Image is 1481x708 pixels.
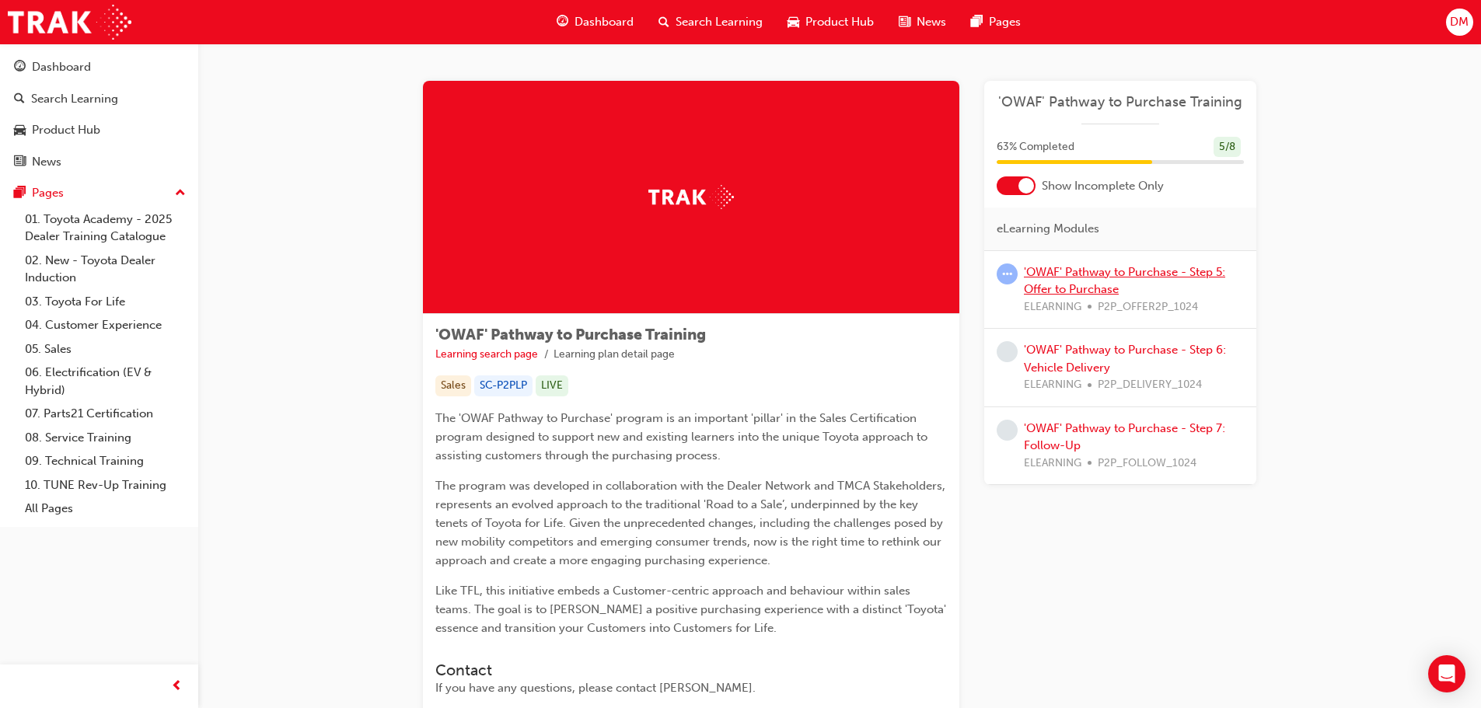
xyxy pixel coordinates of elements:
[1214,137,1241,158] div: 5 / 8
[32,153,61,171] div: News
[6,179,192,208] button: Pages
[997,138,1074,156] span: 63 % Completed
[14,124,26,138] span: car-icon
[646,6,775,38] a: search-iconSearch Learning
[997,263,1018,284] span: learningRecordVerb_ATTEMPT-icon
[19,402,192,426] a: 07. Parts21 Certification
[557,12,568,32] span: guage-icon
[554,346,675,364] li: Learning plan detail page
[775,6,886,38] a: car-iconProduct Hub
[886,6,959,38] a: news-iconNews
[435,347,538,361] a: Learning search page
[435,411,931,462] span: The 'OWAF Pathway to Purchase' program is an important 'pillar' in the Sales Certification progra...
[544,6,646,38] a: guage-iconDashboard
[1024,298,1081,316] span: ELEARNING
[899,12,910,32] span: news-icon
[6,53,192,82] a: Dashboard
[32,121,100,139] div: Product Hub
[997,93,1244,111] a: 'OWAF' Pathway to Purchase Training
[658,12,669,32] span: search-icon
[1042,177,1164,195] span: Show Incomplete Only
[971,12,983,32] span: pages-icon
[19,497,192,521] a: All Pages
[171,677,183,696] span: prev-icon
[31,90,118,108] div: Search Learning
[474,375,533,396] div: SC-P2PLP
[19,426,192,450] a: 08. Service Training
[1428,655,1465,692] div: Open Intercom Messenger
[1446,9,1473,36] button: DM
[435,479,948,567] span: The program was developed in collaboration with the Dealer Network and TMCA Stakeholders, represe...
[917,13,946,31] span: News
[1098,376,1202,394] span: P2P_DELIVERY_1024
[575,13,634,31] span: Dashboard
[6,148,192,176] a: News
[997,420,1018,441] span: learningRecordVerb_NONE-icon
[8,5,131,40] img: Trak
[6,116,192,145] a: Product Hub
[536,375,568,396] div: LIVE
[19,290,192,314] a: 03. Toyota For Life
[19,449,192,473] a: 09. Technical Training
[997,220,1099,238] span: eLearning Modules
[6,85,192,113] a: Search Learning
[19,361,192,402] a: 06. Electrification (EV & Hybrid)
[1450,13,1469,31] span: DM
[805,13,874,31] span: Product Hub
[19,313,192,337] a: 04. Customer Experience
[1024,343,1226,375] a: 'OWAF' Pathway to Purchase - Step 6: Vehicle Delivery
[435,584,949,635] span: Like TFL, this initiative embeds a Customer-centric approach and behaviour within sales teams. Th...
[1098,298,1198,316] span: P2P_OFFER2P_1024
[1024,265,1225,297] a: 'OWAF' Pathway to Purchase - Step 5: Offer to Purchase
[6,50,192,179] button: DashboardSearch LearningProduct HubNews
[788,12,799,32] span: car-icon
[676,13,763,31] span: Search Learning
[14,155,26,169] span: news-icon
[435,679,947,697] div: If you have any questions, please contact [PERSON_NAME].
[32,184,64,202] div: Pages
[1024,455,1081,473] span: ELEARNING
[648,185,734,209] img: Trak
[19,473,192,497] a: 10. TUNE Rev-Up Training
[959,6,1033,38] a: pages-iconPages
[175,183,186,204] span: up-icon
[989,13,1021,31] span: Pages
[435,375,471,396] div: Sales
[19,337,192,361] a: 05. Sales
[14,187,26,201] span: pages-icon
[997,341,1018,362] span: learningRecordVerb_NONE-icon
[435,326,706,344] span: 'OWAF' Pathway to Purchase Training
[1024,376,1081,394] span: ELEARNING
[32,58,91,76] div: Dashboard
[19,208,192,249] a: 01. Toyota Academy - 2025 Dealer Training Catalogue
[1098,455,1196,473] span: P2P_FOLLOW_1024
[14,61,26,75] span: guage-icon
[14,92,25,106] span: search-icon
[19,249,192,290] a: 02. New - Toyota Dealer Induction
[435,661,947,679] h3: Contact
[1024,421,1225,453] a: 'OWAF' Pathway to Purchase - Step 7: Follow-Up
